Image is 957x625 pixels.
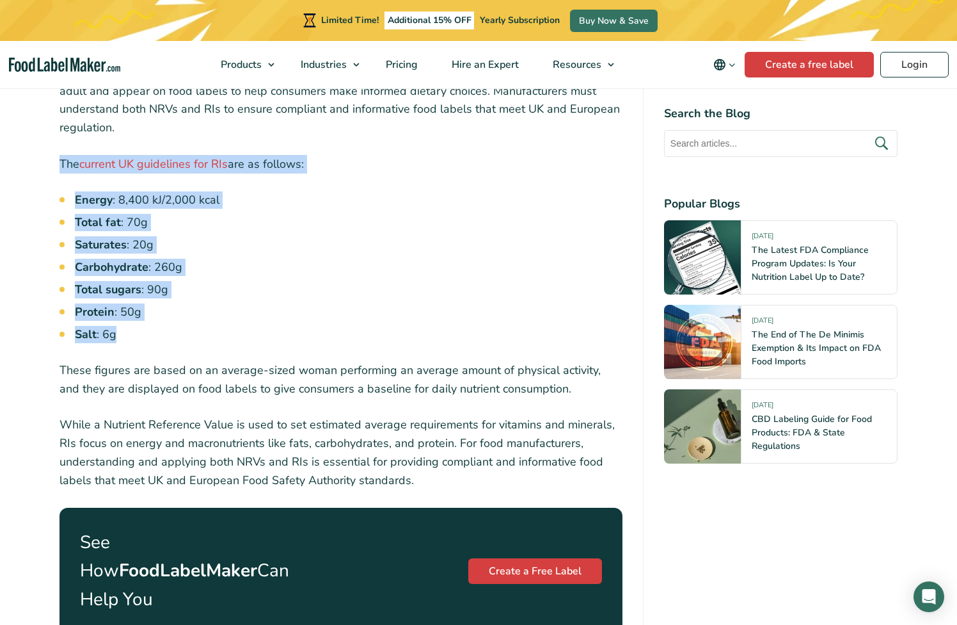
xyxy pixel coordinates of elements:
span: Products [217,58,263,72]
a: Pricing [369,41,432,88]
li: : 50g [75,304,622,321]
strong: Energy [75,192,113,207]
strong: Total fat [75,215,121,230]
strong: Carbohydrate [75,259,148,275]
a: Food Label Maker homepage [9,58,120,72]
a: The End of The De Minimis Exemption & Its Impact on FDA Food Imports [752,329,881,368]
strong: Total sugars [75,282,141,297]
a: Create a Free Label [468,558,602,584]
a: Industries [284,41,366,88]
a: Create a free label [745,52,874,77]
a: Buy Now & Save [570,10,658,32]
li: : 6g [75,326,622,343]
li: : 260g [75,259,622,276]
a: The Latest FDA Compliance Program Updates: Is Your Nutrition Label Up to Date? [752,244,869,283]
p: See How Can Help You [80,528,303,614]
p: These figures are based on an average-sized woman performing an average amount of physical activi... [59,361,622,398]
li: : 8,400 kJ/2,000 kcal [75,191,622,209]
li: : 20g [75,236,622,254]
span: Industries [297,58,348,72]
span: Additional 15% OFF [384,12,475,29]
span: Hire an Expert [448,58,520,72]
strong: Salt [75,327,97,342]
span: Resources [549,58,603,72]
button: Change language [704,52,745,77]
a: Hire an Expert [435,41,533,88]
span: [DATE] [752,231,773,246]
strong: FoodLabelMaker [119,558,257,583]
div: Open Intercom Messenger [913,581,944,612]
h4: Search the Blog [664,105,898,122]
a: CBD Labeling Guide for Food Products: FDA & State Regulations [752,413,872,452]
li: : 90g [75,281,622,298]
strong: Protein [75,304,115,320]
a: Resources [536,41,621,88]
input: Search articles... [664,130,898,157]
li: : 70g [75,214,622,231]
span: [DATE] [752,400,773,415]
a: Products [204,41,281,88]
strong: Saturates [75,237,127,252]
span: Limited Time! [321,14,379,26]
p: The are as follows: [59,155,622,174]
p: While a Nutrient Reference Value is used to set estimated average requirements for vitamins and m... [59,416,622,489]
span: Pricing [382,58,419,72]
h4: Popular Blogs [664,195,898,213]
span: [DATE] [752,316,773,330]
p: RIs, such as 2,000 kcal for energy and 50g for protein, guide the recommended daily intake for an... [59,63,622,137]
span: Yearly Subscription [480,14,560,26]
a: Login [880,52,949,77]
a: current UK guidelines for RIs [79,156,228,172]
